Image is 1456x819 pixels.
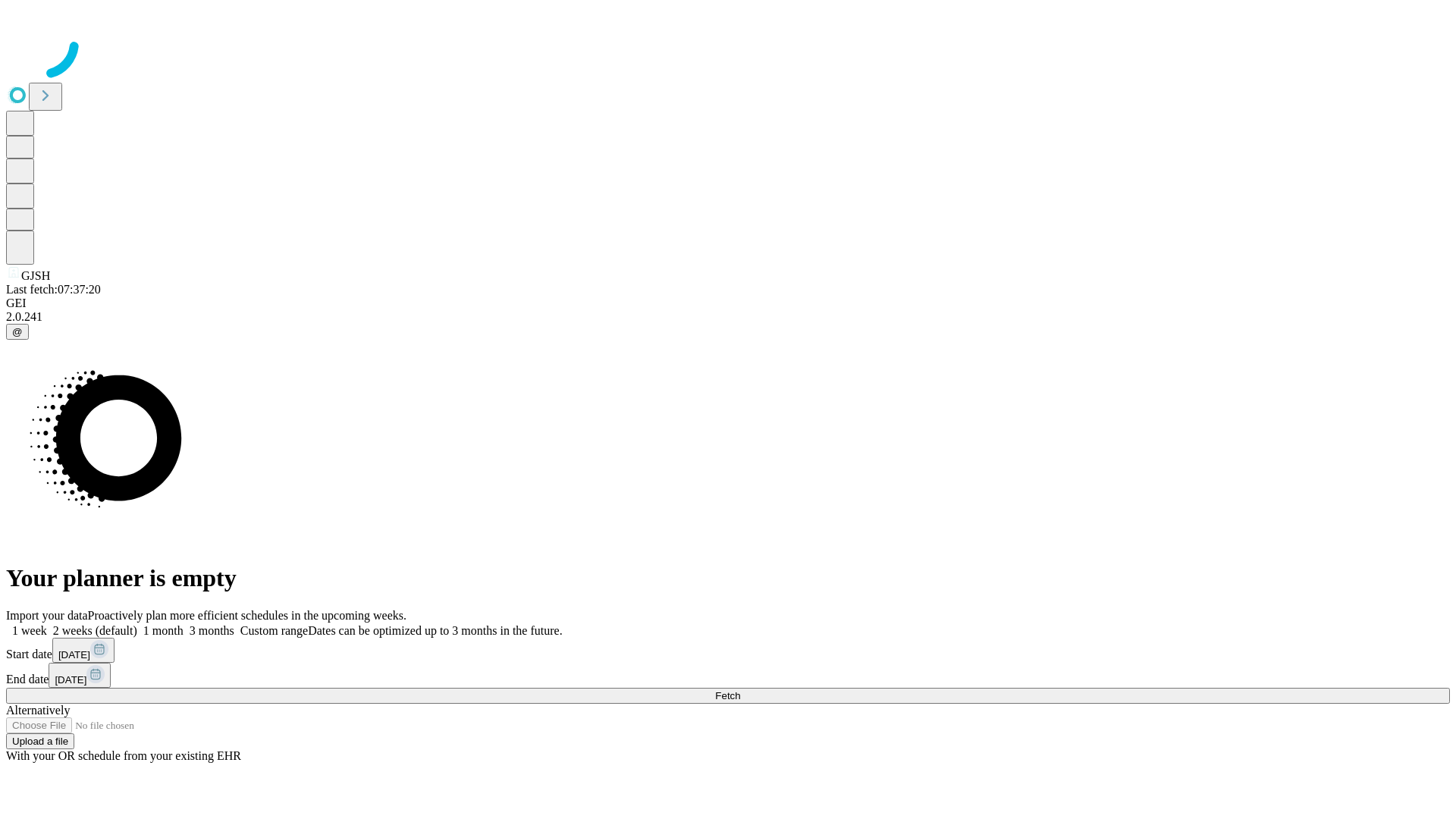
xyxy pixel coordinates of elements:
[6,564,1450,592] h1: Your planner is empty
[6,704,70,717] span: Alternatively
[6,749,241,762] span: With your OR schedule from your existing EHR
[12,326,23,337] span: @
[88,609,406,622] span: Proactively plan more efficient schedules in the upcoming weeks.
[58,649,90,661] span: [DATE]
[6,688,1450,704] button: Fetch
[6,310,1450,324] div: 2.0.241
[6,663,1450,688] div: End date
[12,624,47,637] span: 1 week
[715,690,740,701] span: Fetch
[6,297,1450,310] div: GEI
[55,674,86,686] span: [DATE]
[6,733,74,749] button: Upload a file
[143,624,184,637] span: 1 month
[6,638,1450,663] div: Start date
[308,624,562,637] span: Dates can be optimized up to 3 months in the future.
[6,324,29,340] button: @
[240,624,308,637] span: Custom range
[6,283,101,296] span: Last fetch: 07:37:20
[21,269,50,282] span: GJSH
[49,663,111,688] button: [DATE]
[190,624,234,637] span: 3 months
[53,624,137,637] span: 2 weeks (default)
[52,638,115,663] button: [DATE]
[6,609,88,622] span: Import your data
